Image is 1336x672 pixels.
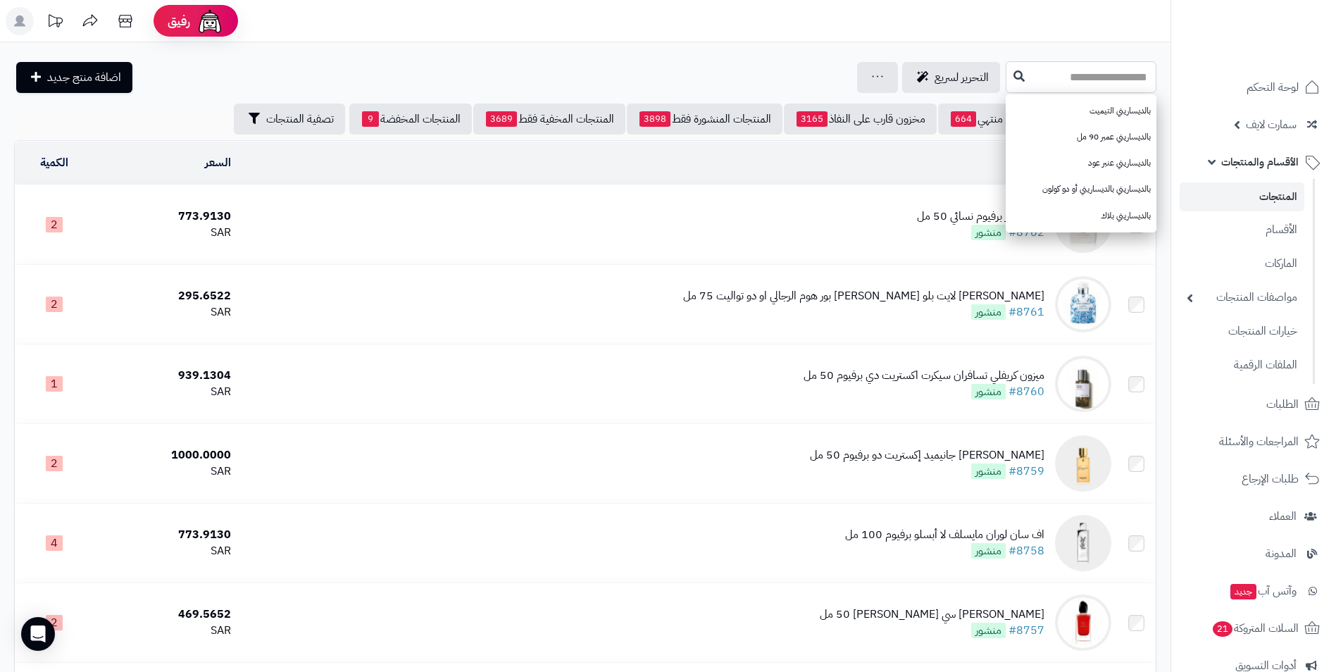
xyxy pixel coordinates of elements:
div: SAR [99,623,230,639]
a: المنتجات المخفية فقط3689 [473,104,625,135]
span: السلات المتروكة [1211,618,1299,638]
span: الطلبات [1266,394,1299,414]
span: 2 [46,456,63,471]
div: 1000.0000 [99,447,230,463]
span: 3898 [639,111,670,127]
img: جورجيو أرماني سي باسيوني 50 مل [1055,595,1111,651]
a: بالديساريني بالديساريني أو دو كولون [1006,176,1156,202]
a: #8762 [1009,224,1044,241]
a: #8757 [1009,622,1044,639]
span: منشور [971,304,1006,320]
a: مخزون قارب على النفاذ3165 [784,104,937,135]
a: الماركات [1180,249,1304,279]
span: 21 [1213,621,1232,637]
a: السعر [205,154,231,171]
div: اف سان لوران مايسلف لا أبسلو برفيوم 100 مل [845,527,1044,543]
a: لوحة التحكم [1180,70,1328,104]
img: مارك أنطوان باروا جانيميد إكستريت دو برفيوم 50 مل [1055,435,1111,492]
div: SAR [99,463,230,480]
a: الطلبات [1180,387,1328,421]
div: SAR [99,304,230,321]
span: 3689 [486,111,517,127]
div: 773.9130 [99,527,230,543]
div: 939.1304 [99,368,230,384]
span: طلبات الإرجاع [1242,469,1299,489]
span: منشور [971,543,1006,559]
img: ai-face.png [196,7,224,35]
span: رفيق [168,13,190,30]
div: [PERSON_NAME] سي [PERSON_NAME] 50 مل [820,606,1044,623]
a: السلات المتروكة21 [1180,611,1328,645]
span: المراجعات والأسئلة [1219,432,1299,452]
a: طلبات الإرجاع [1180,462,1328,496]
a: المراجعات والأسئلة [1180,425,1328,459]
div: 469.5652 [99,606,230,623]
a: وآتس آبجديد [1180,574,1328,608]
span: جديد [1230,584,1256,599]
div: SAR [99,543,230,559]
a: خيارات المنتجات [1180,316,1304,347]
a: الأقسام [1180,215,1304,245]
a: بالديساريني عنبر عود [1006,150,1156,176]
button: تصفية المنتجات [234,104,345,135]
a: #8760 [1009,383,1044,400]
img: ميزون كريفلي تسافران سيكرت اكستريت دي برفيوم 50 مل [1055,356,1111,412]
a: التحرير لسريع [902,62,1000,93]
span: 664 [951,111,976,127]
span: 1 [46,376,63,392]
span: 2 [46,615,63,630]
a: بالديساريني التيميت [1006,98,1156,124]
a: #8758 [1009,542,1044,559]
a: المنتجات المنشورة فقط3898 [627,104,782,135]
span: 2 [46,217,63,232]
img: logo-2.png [1240,39,1323,69]
span: اضافة منتج جديد [47,69,121,86]
span: وآتس آب [1229,581,1297,601]
span: منشور [971,384,1006,399]
a: مواصفات المنتجات [1180,282,1304,313]
div: [PERSON_NAME] لايت بلو [PERSON_NAME] بور هوم الرجالي او دو تواليت 75 مل [683,288,1044,304]
span: منشور [971,463,1006,479]
div: 773.9130 [99,209,230,225]
span: 3165 [797,111,828,127]
a: اضافة منتج جديد [16,62,132,93]
span: لوحة التحكم [1247,77,1299,97]
div: Open Intercom Messenger [21,617,55,651]
a: الملفات الرقمية [1180,350,1304,380]
a: المنتجات [1180,182,1304,211]
span: منشور [971,225,1006,240]
a: الكمية [40,154,68,171]
div: ميزون كريفلي تسافران سيكرت اكستريت دي برفيوم 50 مل [804,368,1044,384]
div: SAR [99,225,230,241]
a: المدونة [1180,537,1328,571]
span: المدونة [1266,544,1297,564]
span: التحرير لسريع [935,69,989,86]
a: العملاء [1180,499,1328,533]
div: [PERSON_NAME] جانيميد إكستريت دو برفيوم 50 مل [810,447,1044,463]
a: بالديساريني عمبر 90 مل [1006,124,1156,150]
a: بالديساريني بلاك [1006,203,1156,229]
a: المنتجات المخفضة9 [349,104,472,135]
div: SAR [99,384,230,400]
a: تحديثات المنصة [37,7,73,39]
img: اف سان لوران مايسلف لا أبسلو برفيوم 100 مل [1055,515,1111,571]
span: العملاء [1269,506,1297,526]
span: الأقسام والمنتجات [1221,152,1299,172]
a: مخزون منتهي664 [938,104,1047,135]
div: 295.6522 [99,288,230,304]
span: تصفية المنتجات [266,111,334,127]
span: 9 [362,111,379,127]
a: #8761 [1009,304,1044,321]
span: سمارت لايف [1246,115,1297,135]
span: 2 [46,297,63,312]
span: 4 [46,535,63,551]
span: منشور [971,623,1006,638]
div: امواج اونر برفيوم نسائي 50 مل [917,209,1044,225]
a: #8759 [1009,463,1044,480]
img: دولتشي غابانا لايت بلو سمر فايبس بور هوم الرجالي او دو تواليت 75 مل [1055,276,1111,332]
